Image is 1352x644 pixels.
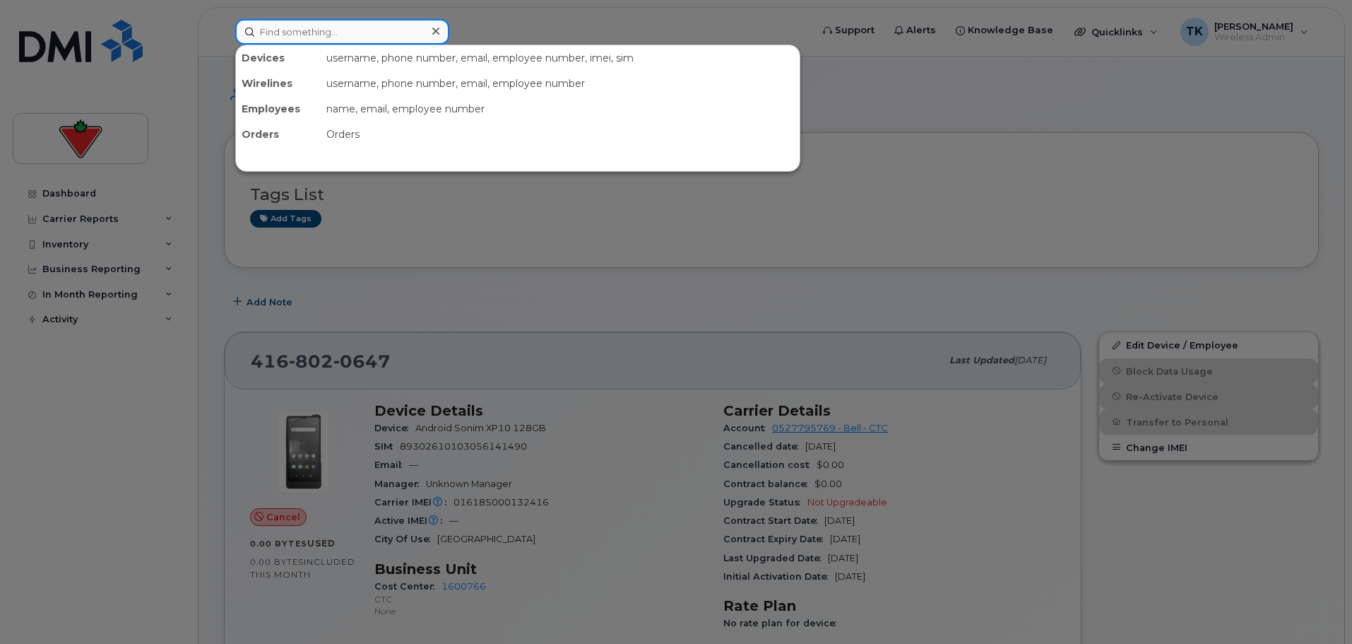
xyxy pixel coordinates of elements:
[321,71,800,96] div: username, phone number, email, employee number
[236,45,321,71] div: Devices
[236,122,321,147] div: Orders
[321,45,800,71] div: username, phone number, email, employee number, imei, sim
[321,96,800,122] div: name, email, employee number
[236,71,321,96] div: Wirelines
[321,122,800,147] div: Orders
[236,96,321,122] div: Employees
